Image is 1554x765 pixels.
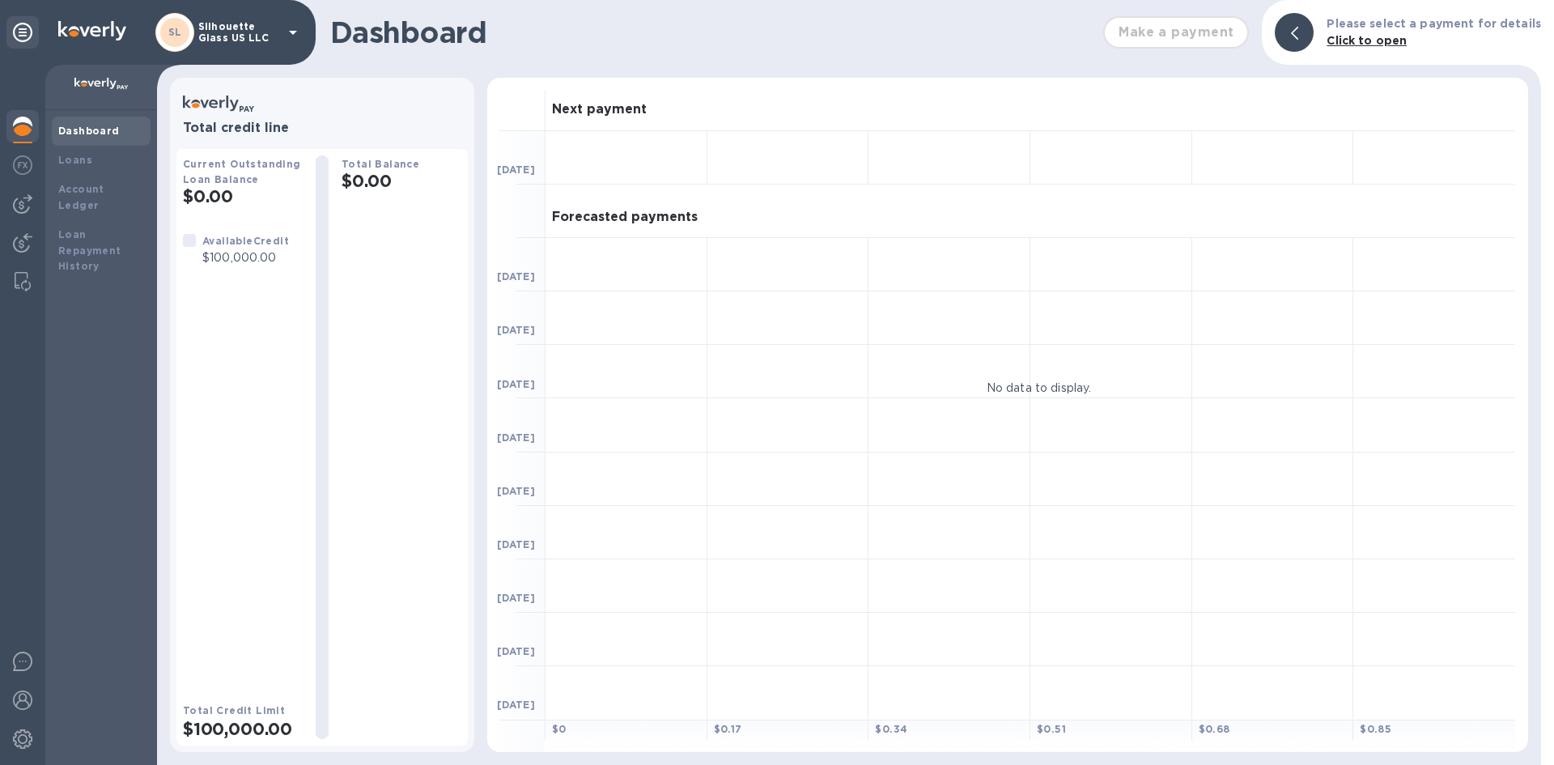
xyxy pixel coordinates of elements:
[1360,723,1391,735] b: $ 0.85
[342,158,419,170] b: Total Balance
[1327,34,1407,47] b: Click to open
[552,102,647,117] h3: Next payment
[497,378,535,390] b: [DATE]
[58,125,120,137] b: Dashboard
[987,380,1092,397] p: No data to display.
[342,171,461,191] h2: $0.00
[714,723,742,735] b: $ 0.17
[198,21,279,44] p: Silhouette Glass US LLC
[552,723,567,735] b: $ 0
[58,21,126,40] img: Logo
[497,431,535,444] b: [DATE]
[58,228,121,273] b: Loan Repayment History
[6,16,39,49] div: Unpin categories
[552,210,698,225] h3: Forecasted payments
[58,154,92,166] b: Loans
[497,324,535,336] b: [DATE]
[497,592,535,604] b: [DATE]
[875,723,907,735] b: $ 0.34
[497,164,535,176] b: [DATE]
[13,155,32,175] img: Foreign exchange
[202,235,289,247] b: Available Credit
[1037,723,1066,735] b: $ 0.51
[183,186,303,206] h2: $0.00
[183,158,301,185] b: Current Outstanding Loan Balance
[1199,723,1230,735] b: $ 0.68
[58,183,104,211] b: Account Ledger
[183,704,285,716] b: Total Credit Limit
[183,121,461,136] h3: Total credit line
[497,485,535,497] b: [DATE]
[497,538,535,550] b: [DATE]
[330,15,1095,49] h1: Dashboard
[497,645,535,657] b: [DATE]
[202,249,289,266] p: $100,000.00
[168,26,182,38] b: SL
[1327,17,1541,30] b: Please select a payment for details
[497,699,535,711] b: [DATE]
[183,719,303,739] h2: $100,000.00
[497,270,535,283] b: [DATE]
